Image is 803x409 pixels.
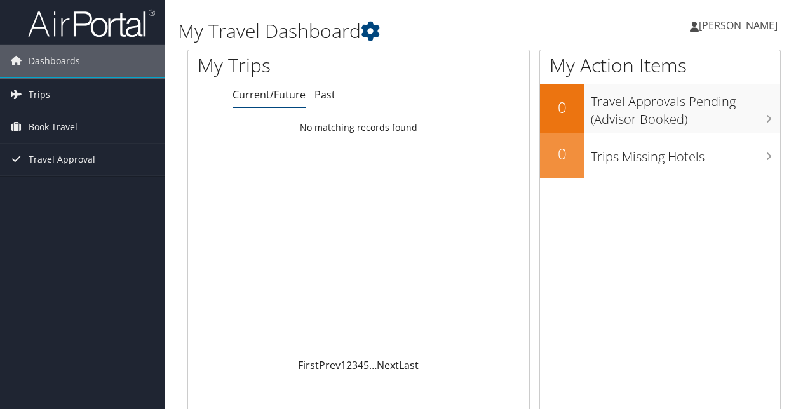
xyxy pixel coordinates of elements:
[341,358,346,372] a: 1
[298,358,319,372] a: First
[352,358,358,372] a: 3
[29,79,50,111] span: Trips
[540,84,780,133] a: 0Travel Approvals Pending (Advisor Booked)
[314,88,335,102] a: Past
[690,6,790,44] a: [PERSON_NAME]
[363,358,369,372] a: 5
[233,88,306,102] a: Current/Future
[29,144,95,175] span: Travel Approval
[369,358,377,372] span: …
[29,111,78,143] span: Book Travel
[591,86,780,128] h3: Travel Approvals Pending (Advisor Booked)
[346,358,352,372] a: 2
[377,358,399,372] a: Next
[540,52,780,79] h1: My Action Items
[540,97,584,118] h2: 0
[178,18,586,44] h1: My Travel Dashboard
[540,133,780,178] a: 0Trips Missing Hotels
[699,18,778,32] span: [PERSON_NAME]
[29,45,80,77] span: Dashboards
[198,52,377,79] h1: My Trips
[28,8,155,38] img: airportal-logo.png
[188,116,529,139] td: No matching records found
[358,358,363,372] a: 4
[319,358,341,372] a: Prev
[399,358,419,372] a: Last
[591,142,780,166] h3: Trips Missing Hotels
[540,143,584,164] h2: 0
